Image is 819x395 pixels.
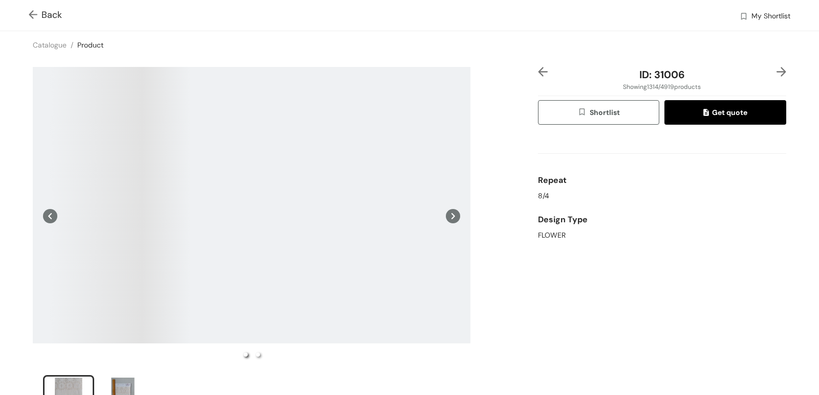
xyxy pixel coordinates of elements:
a: Catalogue [33,40,67,50]
div: Design Type [538,210,786,230]
img: left [538,67,548,77]
a: Product [77,40,103,50]
span: Showing 1314 / 4919 products [623,82,701,91]
img: wishlist [739,12,748,22]
span: My Shortlist [751,11,790,23]
div: Repeat [538,170,786,191]
span: Get quote [703,107,747,118]
li: slide item 2 [256,353,260,357]
img: quote [703,109,712,118]
li: slide item 1 [244,353,248,357]
img: wishlist [577,107,590,119]
span: / [71,40,73,50]
span: ID: 31006 [639,68,685,81]
span: Shortlist [577,107,620,119]
img: Go back [29,10,41,21]
button: quoteGet quote [664,100,786,125]
span: Back [29,8,62,22]
button: wishlistShortlist [538,100,660,125]
div: FLOWER [538,230,786,241]
div: 8/4 [538,191,786,201]
img: right [777,67,786,77]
